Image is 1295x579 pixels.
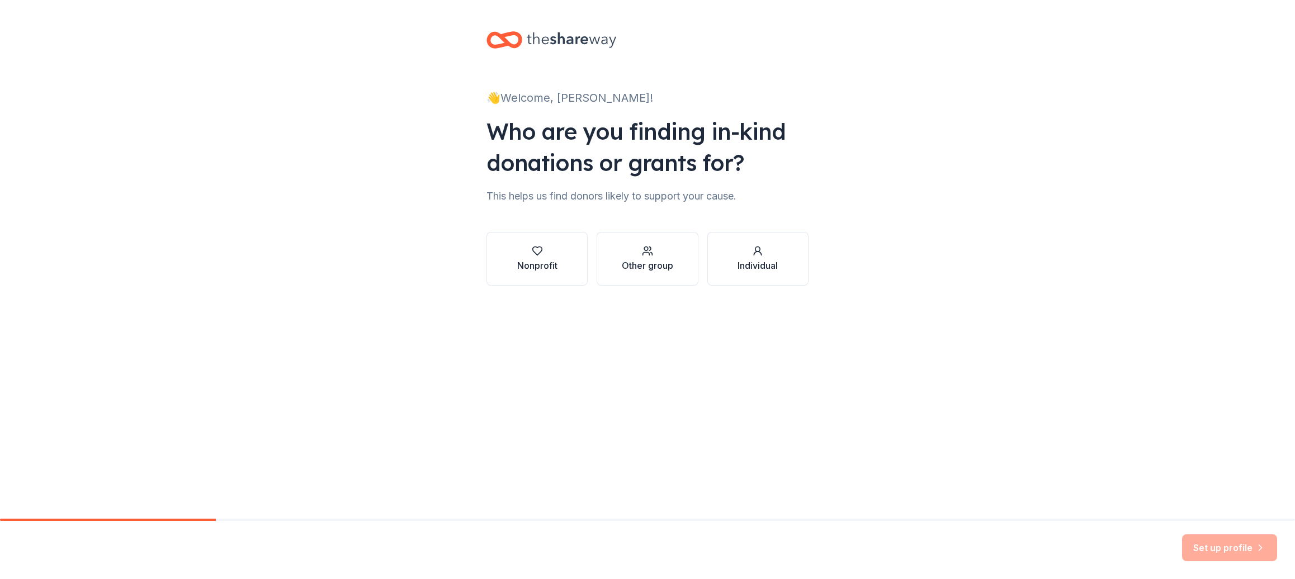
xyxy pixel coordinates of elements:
[517,259,557,272] div: Nonprofit
[622,259,673,272] div: Other group
[486,187,809,205] div: This helps us find donors likely to support your cause.
[486,89,809,107] div: 👋 Welcome, [PERSON_NAME]!
[486,116,809,178] div: Who are you finding in-kind donations or grants for?
[597,232,698,286] button: Other group
[738,259,778,272] div: Individual
[486,232,588,286] button: Nonprofit
[707,232,809,286] button: Individual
